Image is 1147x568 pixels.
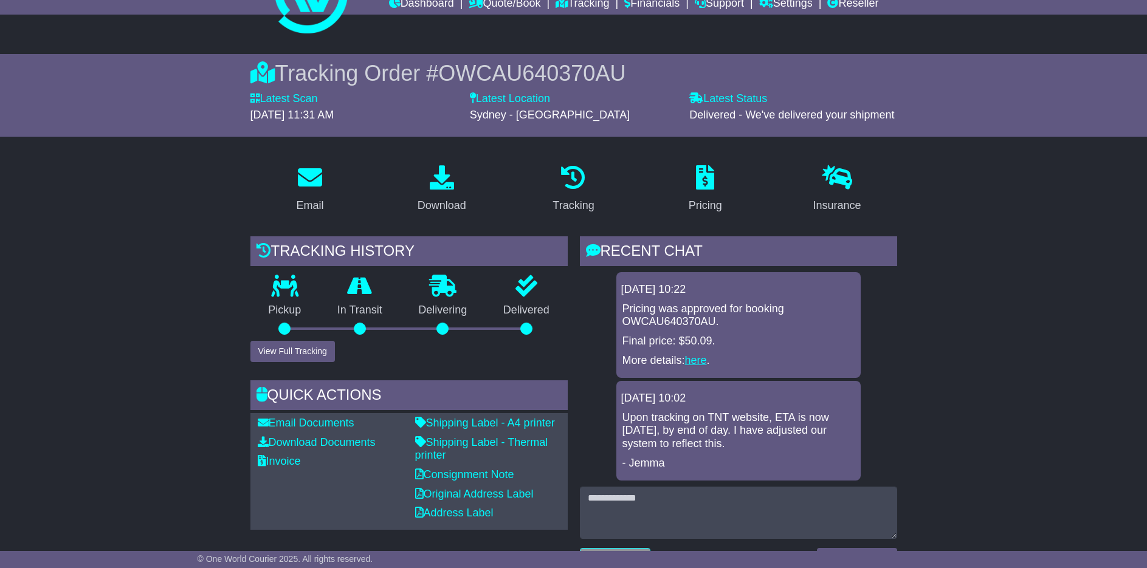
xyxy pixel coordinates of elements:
p: Final price: $50.09. [622,335,855,348]
p: More details: . [622,354,855,368]
span: © One World Courier 2025. All rights reserved. [198,554,373,564]
div: Email [296,197,323,214]
a: Consignment Note [415,468,514,481]
div: Tracking history [250,236,568,269]
a: Shipping Label - A4 printer [415,417,555,429]
div: Insurance [813,197,861,214]
label: Latest Status [689,92,767,106]
span: OWCAU640370AU [438,61,625,86]
label: Latest Scan [250,92,318,106]
div: Quick Actions [250,380,568,413]
p: In Transit [319,304,401,317]
p: - Jemma [622,457,855,470]
span: Sydney - [GEOGRAPHIC_DATA] [470,109,630,121]
a: Invoice [258,455,301,467]
a: Tracking [545,161,602,218]
a: Original Address Label [415,488,534,500]
div: Tracking [553,197,594,214]
div: [DATE] 10:22 [621,283,856,296]
a: Download Documents [258,436,376,448]
p: Delivered [485,304,568,317]
button: View Full Tracking [250,341,335,362]
p: Delivering [401,304,486,317]
a: here [685,354,707,366]
a: Shipping Label - Thermal printer [415,436,548,462]
div: Pricing [689,197,722,214]
div: Download [418,197,466,214]
span: [DATE] 11:31 AM [250,109,334,121]
label: Latest Location [470,92,550,106]
a: Pricing [681,161,730,218]
p: Pricing was approved for booking OWCAU640370AU. [622,303,855,329]
a: Email Documents [258,417,354,429]
div: [DATE] 10:02 [621,392,856,405]
a: Email [288,161,331,218]
div: Tracking Order # [250,60,897,86]
a: Insurance [805,161,869,218]
a: Download [410,161,474,218]
a: Address Label [415,507,494,519]
p: Upon tracking on TNT website, ETA is now [DATE], by end of day. I have adjusted our system to ref... [622,411,855,451]
span: Delivered - We've delivered your shipment [689,109,894,121]
div: RECENT CHAT [580,236,897,269]
p: Pickup [250,304,320,317]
